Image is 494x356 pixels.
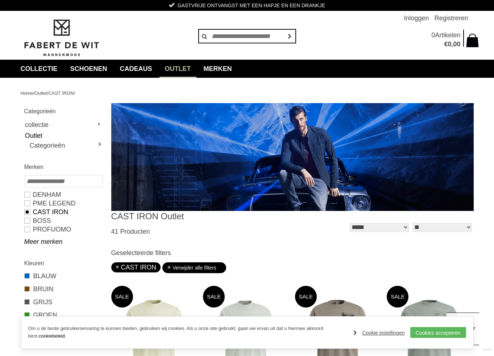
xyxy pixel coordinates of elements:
a: Registreren [434,11,468,25]
a: Cookies accepteren [410,327,466,338]
h1: CAST IRON Outlet [111,211,292,222]
span: Artikelen [435,31,460,39]
span: / [47,90,49,96]
a: BLAUW [24,271,102,281]
a: Home [21,90,33,96]
a: cookiebeleid [38,333,65,339]
a: Verwijder alle filters [167,262,222,273]
a: Cadeaus [115,60,158,78]
a: GRIJS [24,297,102,307]
a: Outlet [34,90,47,96]
a: BOSS [24,216,102,225]
span: / [33,90,34,96]
img: Fabert de Wit [21,18,102,58]
a: Inloggen [404,11,429,25]
a: CAST IRON [48,90,74,96]
a: Categorieën [30,141,102,150]
a: Merken [198,60,237,78]
a: Cookie instellingen [353,327,405,338]
span: 41 Producten [111,228,150,235]
a: Outlet [24,130,102,141]
span: € [444,41,448,48]
a: GROEN [24,310,102,320]
h3: Geselecteerde filters [111,249,474,257]
a: BRUIN [24,284,102,294]
h2: Categorieën [24,107,102,116]
span: 0 [448,41,451,48]
a: Divide [483,345,492,354]
a: PROFUOMO [24,225,102,234]
a: Schoenen [65,60,113,78]
span: , [451,41,453,48]
span: / [74,90,75,96]
p: Om u de beste gebruikerservaring te kunnen bieden, gebruiken wij cookies. Als u onze site gebruik... [28,325,346,340]
img: CAST IRON [111,103,474,211]
a: PME LEGEND [24,199,102,208]
a: collectie [24,119,102,130]
a: CAST IRON [24,208,102,216]
a: Meer merken [24,237,102,246]
a: Outlet [159,60,196,78]
a: CAST IRON [116,264,157,271]
h2: Kleuren [24,259,102,268]
a: collectie [15,60,63,78]
a: DENHAM [24,190,102,199]
span: 0 [431,31,435,39]
h2: Merken [24,162,102,171]
span: 00 [453,41,460,48]
a: Terug naar boven [447,313,479,345]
